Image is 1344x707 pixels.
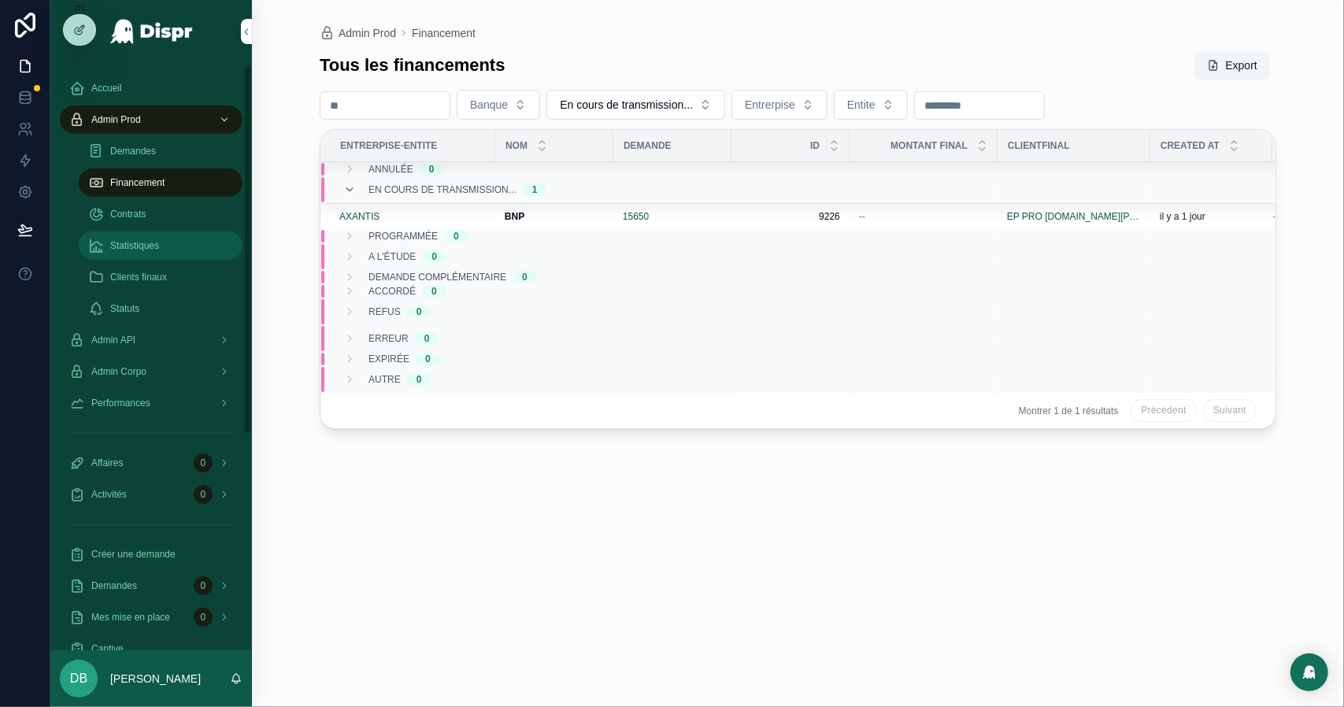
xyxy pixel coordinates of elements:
[546,90,725,120] button: Select Button
[91,397,150,409] span: Performances
[91,365,146,378] span: Admin Corpo
[424,332,430,345] div: 0
[890,139,968,152] span: Montant final
[745,97,795,113] span: Entrerpise
[194,453,213,472] div: 0
[431,285,437,298] div: 0
[505,210,604,223] a: BNP
[339,210,486,223] a: AXANTIS
[505,211,524,222] strong: BNP
[470,97,508,113] span: Banque
[91,82,122,94] span: Accueil
[1194,51,1270,80] button: Export
[320,25,396,41] a: Admin Prod
[79,263,243,291] a: Clients finaux
[91,488,127,501] span: Activités
[194,608,213,627] div: 0
[109,19,194,44] img: App logo
[1160,210,1205,223] p: il y a 1 jour
[1273,210,1279,223] span: --
[79,137,243,165] a: Demandes
[368,250,416,263] span: A l'étude
[194,576,213,595] div: 0
[368,183,516,196] span: En cours de transmission...
[454,230,459,242] div: 0
[425,353,431,365] div: 0
[457,90,540,120] button: Select Button
[368,230,438,242] span: Programmée
[368,305,401,318] span: Refus
[60,572,243,600] a: Demandes0
[60,635,243,663] a: Captive
[60,389,243,417] a: Performances
[60,74,243,102] a: Accueil
[91,642,124,655] span: Captive
[1019,405,1119,417] span: Montrer 1 de 1 résultats
[91,113,141,126] span: Admin Prod
[91,457,123,469] span: Affaires
[340,139,437,152] span: Entrerpise-Entite
[522,271,528,283] div: 0
[91,611,170,624] span: Mes mise en place
[368,271,506,283] span: Demande complémentaire
[60,540,243,568] a: Créer une demande
[859,210,988,223] a: --
[731,90,828,120] button: Select Button
[1008,139,1070,152] span: ClientFinal
[110,208,146,220] span: Contrats
[431,250,437,263] div: 0
[60,449,243,477] a: Affaires0
[50,63,252,650] div: scrollable content
[194,485,213,504] div: 0
[1160,210,1263,223] a: il y a 1 jour
[60,603,243,631] a: Mes mise en place0
[1161,139,1220,152] span: Created at
[368,373,401,386] span: Autre
[91,548,176,561] span: Créer une demande
[60,105,243,134] a: Admin Prod
[624,139,672,152] span: Demande
[368,163,413,176] span: Annulée
[532,183,538,196] div: 1
[91,579,137,592] span: Demandes
[741,210,840,223] a: 9226
[1290,653,1328,691] div: Open Intercom Messenger
[368,332,409,345] span: Erreur
[110,671,201,687] p: [PERSON_NAME]
[368,285,416,298] span: Accordé
[560,97,693,113] span: En cours de transmission...
[1007,210,1141,223] a: EP PRO [DOMAIN_NAME][PERSON_NAME]
[417,305,422,318] div: 0
[368,353,409,365] span: Expirée
[810,139,820,152] span: Id
[79,168,243,197] a: Financement
[79,294,243,323] a: Statuts
[859,210,865,223] span: --
[110,176,165,189] span: Financement
[417,373,422,386] div: 0
[60,357,243,386] a: Admin Corpo
[60,326,243,354] a: Admin API
[60,480,243,509] a: Activités0
[110,302,139,315] span: Statuts
[110,271,167,283] span: Clients finaux
[412,25,476,41] a: Financement
[339,210,380,223] a: AXANTIS
[91,334,135,346] span: Admin API
[79,231,243,260] a: Statistiques
[623,210,649,223] a: 15650
[110,145,156,157] span: Demandes
[505,139,528,152] span: Nom
[834,90,908,120] button: Select Button
[623,210,722,223] a: 15650
[320,54,505,76] h1: Tous les financements
[70,669,87,688] span: DB
[847,97,876,113] span: Entite
[429,163,435,176] div: 0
